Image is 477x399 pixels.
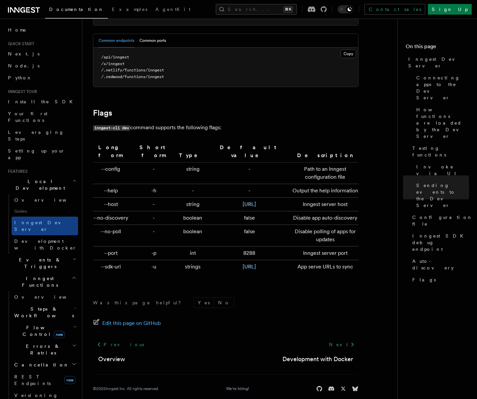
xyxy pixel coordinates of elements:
a: Overview [98,354,125,364]
a: Your first Functions [5,108,78,126]
span: Overview [14,294,83,300]
span: Python [8,75,32,80]
a: Home [5,24,78,36]
button: Toggle dark mode [338,5,354,13]
a: Edit this page on GitHub [93,319,161,328]
td: -p [131,247,176,260]
a: Overview [12,291,78,303]
span: Quick start [5,41,34,47]
span: Testing functions [412,145,469,158]
button: Common endpoints [99,34,134,48]
a: Flags [410,274,469,286]
button: Steps & Workflows [12,303,78,322]
a: Node.js [5,60,78,72]
span: Steps & Workflows [12,306,74,319]
p: Was this page helpful? [93,299,186,306]
td: false [209,225,289,247]
span: /.netlify/functions/inngest [101,68,164,72]
td: Disable app auto-discovery [289,211,358,225]
td: - [131,162,176,184]
td: int [176,247,209,260]
td: 8288 [209,247,289,260]
a: Setting up your app [5,145,78,163]
td: --config [93,162,131,184]
span: Inngest Dev Server [408,56,469,69]
a: Previous [93,339,148,350]
a: Inngest Dev Server [12,217,78,235]
button: Inngest Functions [5,272,78,291]
span: Cancellation [12,361,69,368]
span: Setting up your app [8,148,65,160]
span: Features [5,169,28,174]
span: Inngest tour [5,89,37,94]
td: Inngest server host [289,198,358,211]
td: -u [131,260,176,274]
a: We're hiring! [226,386,249,391]
a: Configuration file [410,211,469,230]
span: new [64,376,75,384]
a: [URL] [243,263,256,270]
a: Next [325,339,358,350]
a: Inngest Dev Server [406,53,469,72]
a: REST Endpointsnew [12,371,78,389]
td: Path to an Inngest configuration file [289,162,358,184]
span: AgentKit [155,7,191,12]
td: boolean [176,225,209,247]
button: Cancellation [12,359,78,371]
button: No [214,298,234,308]
button: Flow Controlnew [12,322,78,340]
td: --no-discovery [93,211,131,225]
td: - [209,184,289,198]
td: Inngest server port [289,247,358,260]
td: --host [93,198,131,211]
td: --help [93,184,131,198]
td: - [131,211,176,225]
a: [URL] [243,201,256,207]
span: Versioning [14,393,58,398]
button: Yes [194,298,214,308]
a: Overview [12,194,78,206]
td: - [176,184,209,198]
a: How functions are loaded by the Dev Server [414,104,469,142]
span: Guides [12,206,78,217]
a: AgentKit [151,2,195,18]
td: string [176,162,209,184]
span: Development with Docker [14,239,77,250]
strong: Default value [220,144,279,158]
td: --sdk-url [93,260,131,274]
span: REST Endpoints [14,374,51,386]
td: Disable polling of apps for updates [289,225,358,247]
td: -h [131,184,176,198]
div: © 2025 Inngest Inc. All rights reserved. [93,386,159,391]
span: Errors & Retries [12,343,72,356]
span: Configuration file [412,214,473,227]
span: Flags [412,276,436,283]
a: Leveraging Steps [5,126,78,145]
td: string [176,198,209,211]
span: Invoke via UI [416,163,469,177]
span: Home [8,27,27,33]
a: Development with Docker [282,354,353,364]
a: Auto-discovery [410,255,469,274]
kbd: ⌘K [283,6,293,13]
a: Development with Docker [12,235,78,254]
a: Testing functions [410,142,469,161]
div: Local Development [5,194,78,254]
a: Flags [93,108,112,118]
span: Inngest Functions [5,275,72,288]
a: Python [5,72,78,84]
button: Common ports [139,34,166,48]
button: Errors & Retries [12,340,78,359]
a: Connecting apps to the Dev Server [414,72,469,104]
span: Connecting apps to the Dev Server [416,74,469,101]
button: Search...⌘K [216,4,297,15]
span: Documentation [49,7,104,12]
span: Auto-discovery [412,258,469,271]
a: Examples [108,2,151,18]
button: Local Development [5,175,78,194]
h4: On this page [406,43,469,53]
span: Your first Functions [8,111,47,123]
span: new [54,331,65,338]
span: Inngest Dev Server [14,220,71,232]
span: /api/inngest [101,55,129,59]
